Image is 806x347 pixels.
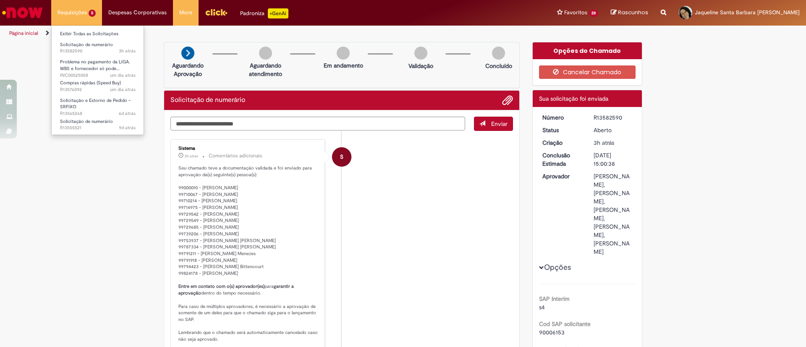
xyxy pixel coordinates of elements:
b: Entre em contato com o(s) aprovador(es) [178,283,264,290]
p: Concluído [485,62,512,70]
img: img-circle-grey.png [337,47,350,60]
div: Aberto [594,126,633,134]
small: Comentários adicionais [209,152,262,159]
b: garantir a aprovação [178,283,295,296]
span: R13582590 [60,48,136,55]
img: img-circle-grey.png [414,47,427,60]
h2: Solicitação de numerário Histórico de tíquete [170,97,245,104]
span: Enviar [491,120,508,128]
div: R13582590 [594,113,633,122]
b: SAP Interim [539,295,570,303]
span: Problema no pagamento da LIGA. WBS e fornecedor só pode… [60,59,130,72]
textarea: Digite sua mensagem aqui... [170,117,465,131]
a: Aberto R13565268 : Solicitação e Estorno de Pedido – SRFIXO [52,96,144,114]
ul: Trilhas de página [6,26,531,41]
span: Jaqueline Santa Barbara [PERSON_NAME] [695,9,800,16]
dt: Criação [536,138,588,147]
span: 90006153 [539,329,565,336]
span: 3h atrás [119,48,136,54]
img: img-circle-grey.png [492,47,505,60]
time: 22/09/2025 14:26:35 [119,125,136,131]
img: img-circle-grey.png [259,47,272,60]
div: Sistema [178,146,318,151]
div: Opções do Chamado [533,42,642,59]
a: Página inicial [9,30,38,37]
b: Cod SAP solicitante [539,320,591,328]
button: Adicionar anexos [502,95,513,106]
a: Rascunhos [611,9,648,17]
span: 5 [89,10,96,17]
span: Compras rápidas (Speed Buy) [60,80,121,86]
img: arrow-next.png [181,47,194,60]
dt: Status [536,126,588,134]
span: Solicitação de numerário [60,42,113,48]
a: Aberto R13582590 : Solicitação de numerário [52,40,144,56]
time: 29/09/2025 11:17:39 [110,86,136,93]
dt: Conclusão Estimada [536,151,588,168]
span: Despesas Corporativas [108,8,167,17]
p: Seu chamado teve a documentação validada e foi enviado para aprovação da(s) seguinte(s) pessoa(s)... [178,165,318,343]
span: 6d atrás [119,110,136,117]
span: More [179,8,192,17]
p: Em andamento [324,61,363,70]
a: Aberto INC00525058 : Problema no pagamento da LIGA. WBS e fornecedor só pode gerar NF para a AC q... [52,57,144,76]
img: click_logo_yellow_360x200.png [205,6,228,18]
a: Aberto R13576092 : Compras rápidas (Speed Buy) [52,78,144,94]
span: INC00525058 [60,72,136,79]
span: 3h atrás [594,139,614,146]
div: [DATE] 15:00:38 [594,151,633,168]
p: Aguardando atendimento [245,61,286,78]
span: R13555521 [60,125,136,131]
ul: Requisições [51,25,144,135]
dt: Número [536,113,588,122]
span: Solicitação e Estorno de Pedido – SRFIXO [60,97,131,110]
span: um dia atrás [110,72,136,78]
span: Favoritos [564,8,587,17]
div: 30/09/2025 16:00:34 [594,138,633,147]
span: R13565268 [60,110,136,117]
time: 30/09/2025 16:00:34 [594,139,614,146]
p: +GenAi [268,8,288,18]
span: um dia atrás [110,86,136,93]
span: S [340,147,343,167]
span: R13576092 [60,86,136,93]
span: s4 [539,303,545,311]
span: 2h atrás [185,154,198,159]
p: Aguardando Aprovação [167,61,208,78]
span: Rascunhos [618,8,648,16]
span: Solicitação de numerário [60,118,113,125]
time: 25/09/2025 09:03:56 [119,110,136,117]
span: Requisições [58,8,87,17]
time: 30/09/2025 17:17:41 [185,154,198,159]
span: Sua solicitação foi enviada [539,95,608,102]
span: 9d atrás [119,125,136,131]
p: Validação [408,62,433,70]
a: Aberto R13555521 : Solicitação de numerário [52,117,144,133]
img: ServiceNow [1,4,44,21]
div: Padroniza [240,8,288,18]
button: Enviar [474,117,513,131]
span: 28 [589,10,598,17]
a: Exibir Todas as Solicitações [52,29,144,39]
div: System [332,147,351,167]
time: 30/09/2025 16:00:35 [119,48,136,54]
button: Cancelar Chamado [539,65,636,79]
div: [PERSON_NAME], [PERSON_NAME], [PERSON_NAME], [PERSON_NAME], [PERSON_NAME] [594,172,633,256]
time: 29/09/2025 18:23:41 [110,72,136,78]
dt: Aprovador [536,172,588,180]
